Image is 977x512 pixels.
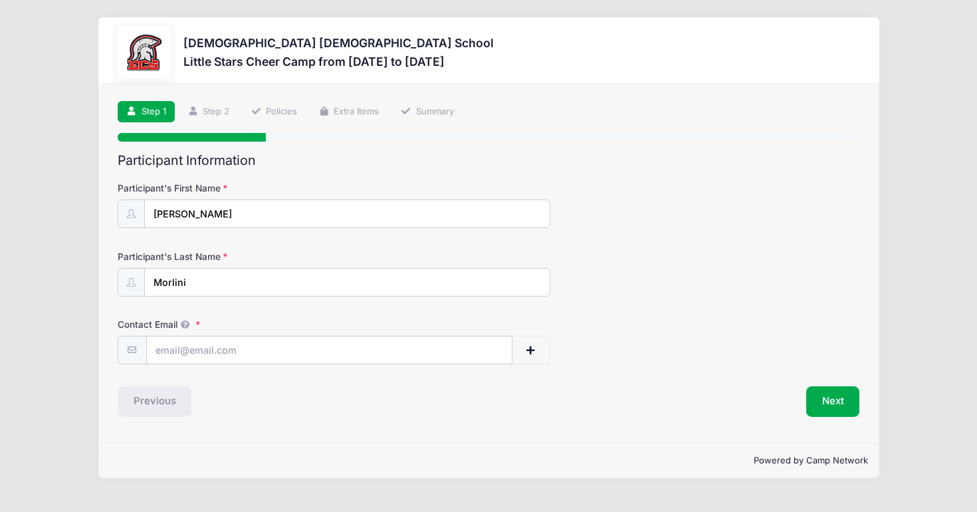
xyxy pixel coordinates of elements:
a: Summary [392,101,463,123]
h3: Little Stars Cheer Camp from [DATE] to [DATE] [183,55,494,68]
button: Next [806,386,860,417]
a: Policies [242,101,306,123]
h2: Participant Information [118,153,860,168]
a: Extra Items [310,101,388,123]
input: Participant's Last Name [144,268,550,297]
input: Participant's First Name [144,199,550,228]
a: Step 1 [118,101,175,123]
label: Participant's Last Name [118,250,365,263]
a: Step 2 [179,101,238,123]
p: Powered by Camp Network [109,454,869,467]
input: email@email.com [146,336,512,364]
label: Contact Email [118,318,365,331]
h3: [DEMOGRAPHIC_DATA] [DEMOGRAPHIC_DATA] School [183,36,494,50]
label: Participant's First Name [118,182,365,195]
